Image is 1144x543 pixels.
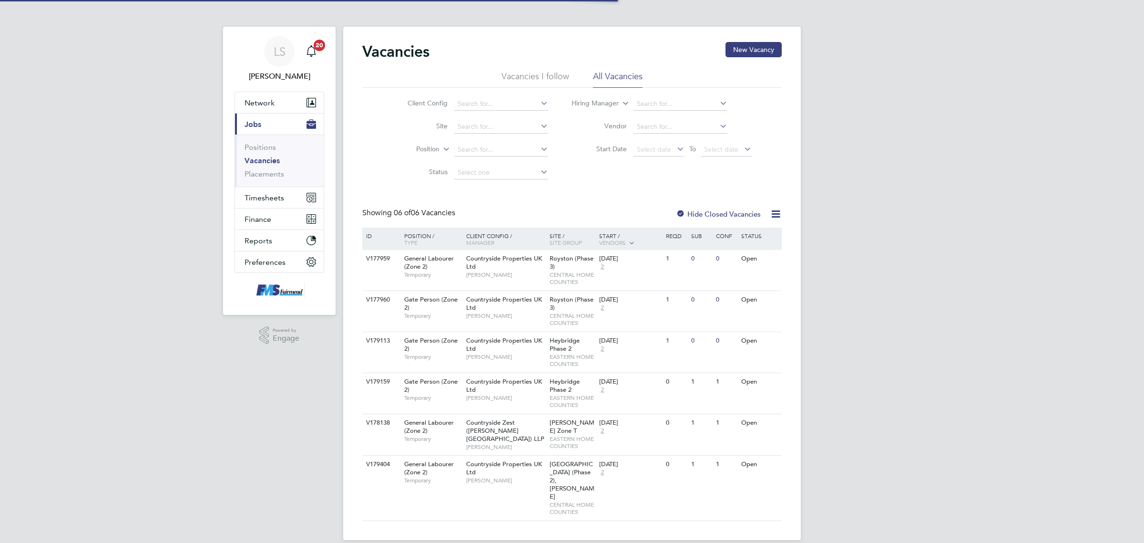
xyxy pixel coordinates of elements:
a: 20 [302,36,321,67]
div: Showing [362,208,457,218]
span: [PERSON_NAME] [466,271,545,279]
span: 2 [599,469,605,477]
div: [DATE] [599,296,661,304]
div: V179404 [364,456,397,473]
img: f-mead-logo-retina.png [254,282,305,298]
nav: Main navigation [223,27,336,315]
a: Placements [245,169,284,178]
label: Status [393,167,448,176]
span: 2 [599,345,605,353]
span: EASTERN HOME COUNTIES [550,353,595,368]
div: Open [739,456,780,473]
div: Start / [597,228,664,251]
label: Site [393,122,448,130]
span: Countryside Properties UK Ltd [466,336,542,353]
button: New Vacancy [725,42,782,57]
label: Hide Closed Vacancies [676,209,761,219]
span: CENTRAL HOME COUNTIES [550,312,595,327]
div: Position / [397,228,464,251]
li: Vacancies I follow [501,71,569,88]
span: Royston (Phase 3) [550,254,593,271]
span: Heybridge Phase 2 [550,377,580,394]
div: Site / [547,228,597,251]
div: [DATE] [599,337,661,345]
span: Countryside Properties UK Ltd [466,460,542,476]
span: EASTERN HOME COUNTIES [550,394,595,409]
span: Royston (Phase 3) [550,295,593,312]
span: Countryside Properties UK Ltd [466,377,542,394]
div: Sub [689,228,714,244]
span: Temporary [404,353,461,361]
div: 0 [714,332,738,350]
label: Position [385,145,439,154]
a: Powered byEngage [259,326,300,345]
span: Countryside Zest ([PERSON_NAME][GEOGRAPHIC_DATA]) LLP [466,418,544,443]
div: Reqd [664,228,688,244]
span: Reports [245,236,272,245]
span: 06 of [394,208,411,218]
div: Conf [714,228,738,244]
div: Open [739,414,780,432]
div: 0 [689,250,714,268]
span: [PERSON_NAME] [466,477,545,484]
input: Search for... [633,120,727,134]
span: 06 Vacancies [394,208,455,218]
div: 0 [664,456,688,473]
span: General Labourer (Zone 2) [404,460,454,476]
div: 1 [689,414,714,432]
a: Vacancies [245,156,280,165]
a: Go to home page [235,282,324,298]
span: Manager [466,239,494,246]
div: V177959 [364,250,397,268]
div: 1 [689,456,714,473]
div: Open [739,332,780,350]
span: Gate Person (Zone 2) [404,295,458,312]
span: CENTRAL HOME COUNTIES [550,501,595,516]
label: Hiring Manager [564,99,619,108]
span: Finance [245,215,271,224]
span: Heybridge Phase 2 [550,336,580,353]
a: Positions [245,143,276,152]
span: [PERSON_NAME] [466,353,545,361]
div: ID [364,228,397,244]
span: [PERSON_NAME] Zone T [550,418,594,435]
span: Vendors [599,239,626,246]
div: Open [739,250,780,268]
button: Network [235,92,324,113]
div: [DATE] [599,255,661,263]
span: Type [404,239,418,246]
span: [PERSON_NAME] [466,394,545,402]
div: V178138 [364,414,397,432]
span: CENTRAL HOME COUNTIES [550,271,595,286]
div: [DATE] [599,378,661,386]
div: V179159 [364,373,397,391]
input: Search for... [454,143,548,157]
button: Jobs [235,114,324,135]
div: [DATE] [599,419,661,427]
div: Jobs [235,135,324,187]
span: [PERSON_NAME] [466,443,545,451]
span: [PERSON_NAME] [466,312,545,320]
span: Countryside Properties UK Ltd [466,295,542,312]
div: 0 [714,250,738,268]
label: Start Date [572,145,627,153]
input: Search for... [454,97,548,111]
button: Reports [235,230,324,251]
span: Select date [637,145,671,154]
li: All Vacancies [593,71,643,88]
span: Jobs [245,120,261,129]
span: LS [274,45,286,58]
a: LS[PERSON_NAME] [235,36,324,82]
span: Select date [704,145,738,154]
span: Engage [273,334,299,343]
span: Temporary [404,394,461,402]
div: 1 [689,373,714,391]
span: 20 [314,40,325,51]
span: Temporary [404,312,461,320]
label: Vendor [572,122,627,130]
div: 1 [714,456,738,473]
div: 1 [714,373,738,391]
span: Site Group [550,239,582,246]
span: General Labourer (Zone 2) [404,418,454,435]
div: 0 [664,373,688,391]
